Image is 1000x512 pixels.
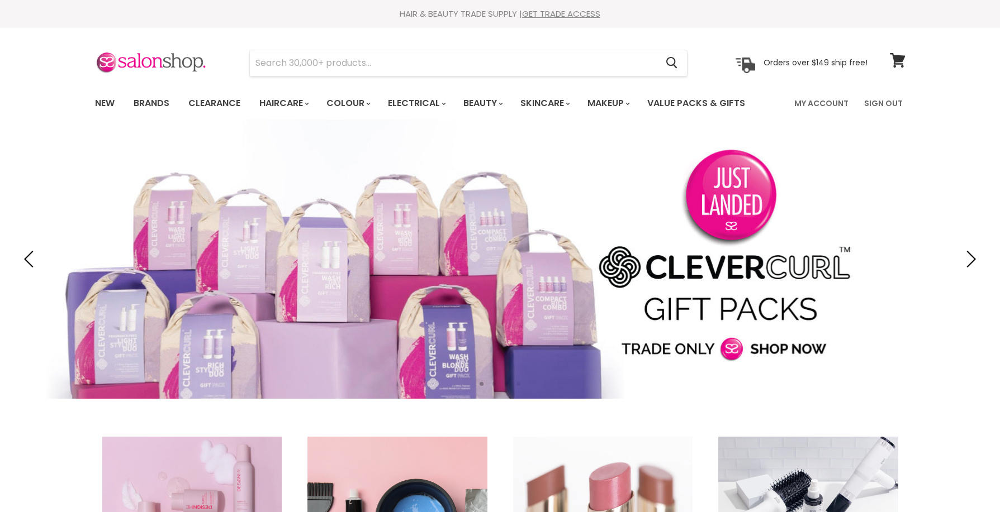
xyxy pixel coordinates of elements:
input: Search [250,50,657,76]
a: Clearance [180,92,249,115]
a: My Account [788,92,855,115]
li: Page dot 4 [516,382,520,386]
nav: Main [81,87,920,119]
button: Previous [20,248,42,270]
a: Colour [318,92,377,115]
a: Value Packs & Gifts [639,92,753,115]
a: New [87,92,123,115]
li: Page dot 1 [480,382,484,386]
li: Page dot 3 [504,382,508,386]
p: Orders over $149 ship free! [764,58,868,68]
a: Haircare [251,92,316,115]
a: Skincare [512,92,577,115]
a: Sign Out [857,92,909,115]
div: HAIR & BEAUTY TRADE SUPPLY | [81,8,920,20]
a: Brands [125,92,178,115]
a: GET TRADE ACCESS [522,8,600,20]
a: Electrical [380,92,453,115]
a: Beauty [455,92,510,115]
form: Product [249,50,688,76]
li: Page dot 2 [492,382,496,386]
ul: Main menu [87,87,771,119]
button: Next [958,248,980,270]
button: Search [657,50,687,76]
a: Makeup [579,92,637,115]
